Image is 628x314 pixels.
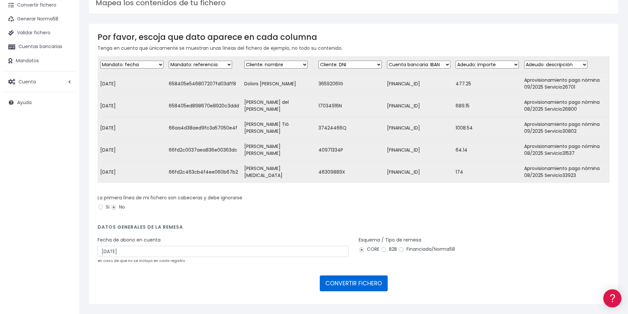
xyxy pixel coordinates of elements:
[98,44,610,52] p: Tenga en cuenta que únicamente se muestran unas líneas del fichero de ejemplo, no todo su contenido.
[522,73,610,95] td: Aprovisionamiento pago nómina 09/2025 Servicio26701
[242,139,316,161] td: [PERSON_NAME] [PERSON_NAME]
[316,117,384,139] td: 37424466Q
[98,204,109,211] label: Si
[98,237,161,243] label: Fecha de abono en cuenta
[3,12,76,26] a: Generar Norma58
[7,158,125,164] div: Programadores
[522,139,610,161] td: Aprovisionamiento pago nómina 08/2025 Servicio31537
[98,32,610,42] h3: Por favor, escoja que dato aparece en cada columna
[384,161,453,183] td: [FINANCIAL_ID]
[7,168,125,179] a: API
[384,117,453,139] td: [FINANCIAL_ID]
[91,190,127,196] a: POWERED BY ENCHANT
[359,246,379,253] label: CORE
[316,139,384,161] td: 40971334P
[7,131,125,137] div: Facturación
[18,78,36,85] span: Cuenta
[17,99,32,106] span: Ayuda
[453,73,522,95] td: 477.25
[98,224,610,233] h4: Datos generales de la remesa
[3,75,76,89] a: Cuenta
[7,104,125,114] a: Videotutoriales
[453,117,522,139] td: 1008.54
[384,73,453,95] td: [FINANCIAL_ID]
[453,95,522,117] td: 689.15
[242,95,316,117] td: [PERSON_NAME] del [PERSON_NAME]
[111,204,125,211] label: No
[242,161,316,183] td: [PERSON_NAME] [MEDICAL_DATA]
[7,114,125,124] a: Perfiles de empresas
[3,40,76,54] a: Cuentas bancarias
[98,258,185,263] small: en caso de que no se incluya en cada registro
[98,161,166,183] td: [DATE]
[3,96,76,109] a: Ayuda
[316,161,384,183] td: 46309889X
[98,73,166,95] td: [DATE]
[359,237,421,243] label: Esquema / Tipo de remesa
[7,141,125,152] a: General
[316,95,384,117] td: 17034916N
[7,73,125,79] div: Convertir ficheros
[453,161,522,183] td: 174
[384,139,453,161] td: [FINANCIAL_ID]
[381,246,397,253] label: B2B
[242,117,316,139] td: [PERSON_NAME] Tió [PERSON_NAME]
[166,117,242,139] td: 66aa4d38aed9fc3a57050e4f
[522,95,610,117] td: Aprovisionamiento pago nómina 08/2025 Servicio26800
[384,95,453,117] td: [FINANCIAL_ID]
[316,73,384,95] td: 36592061G
[7,83,125,94] a: Formatos
[98,194,242,201] label: La primera línea de mi fichero son cabeceras y debe ignorarse
[242,73,316,95] td: Dolors [PERSON_NAME]
[7,56,125,66] a: Información general
[98,95,166,117] td: [DATE]
[166,139,242,161] td: 66fd2c0037aea836e00363dc
[3,54,76,68] a: Mandatos
[7,46,125,52] div: Información general
[522,161,610,183] td: Aprovisionamiento pago nómina 08/2025 Servicio33923
[320,275,388,291] button: CONVERTIR FICHERO
[7,176,125,188] button: Contáctanos
[522,117,610,139] td: Aprovisionamiento pago nómina 09/2025 Servicio30802
[98,117,166,139] td: [DATE]
[7,94,125,104] a: Problemas habituales
[166,95,242,117] td: 658405ed898670e8920c3ddd
[3,26,76,40] a: Validar fichero
[453,139,522,161] td: 64.14
[166,161,242,183] td: 66fd2c463cb4f4ee060b67b2
[98,139,166,161] td: [DATE]
[398,246,455,253] label: Financiada/Norma58
[166,73,242,95] td: 658405e546807207fd03dff8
